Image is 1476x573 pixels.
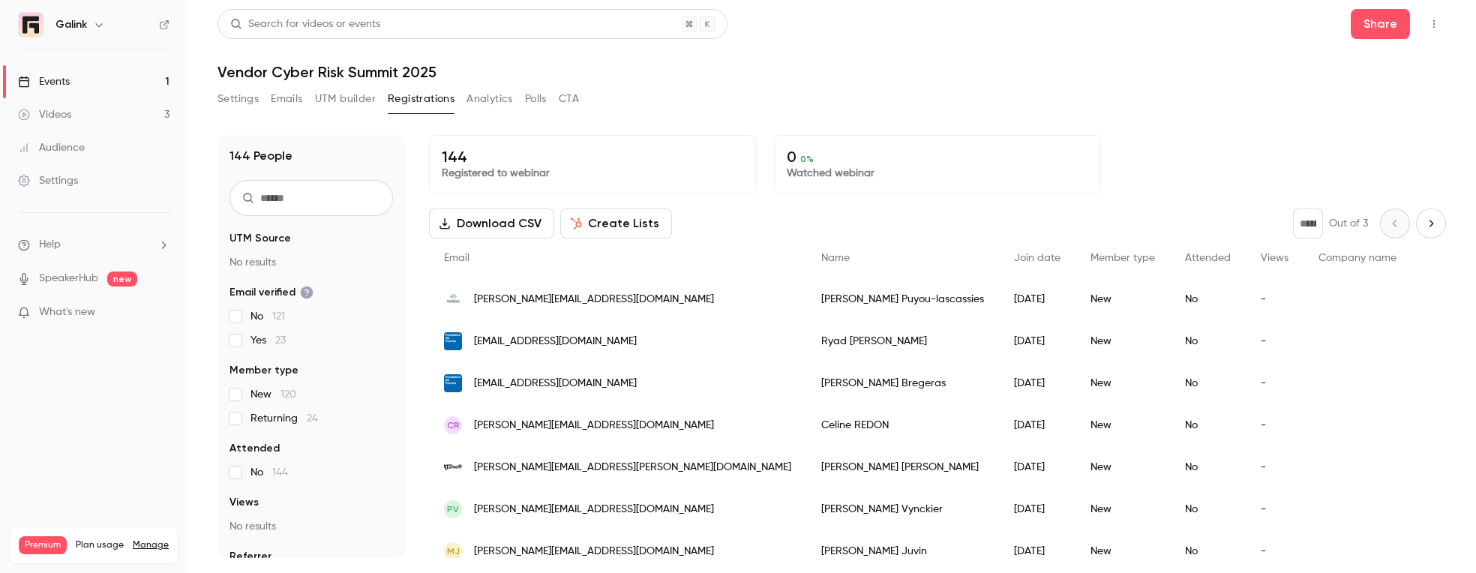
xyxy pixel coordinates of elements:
[1351,9,1410,39] button: Share
[18,237,169,253] li: help-dropdown-opener
[999,278,1075,320] div: [DATE]
[55,17,87,32] h6: Galink
[388,87,454,111] button: Registrations
[250,387,296,402] span: New
[229,147,292,165] h1: 144 People
[250,465,288,480] span: No
[474,418,714,433] span: [PERSON_NAME][EMAIL_ADDRESS][DOMAIN_NAME]
[474,292,714,307] span: [PERSON_NAME][EMAIL_ADDRESS][DOMAIN_NAME]
[1246,446,1303,488] div: -
[1261,253,1288,263] span: Views
[271,87,302,111] button: Emails
[19,13,43,37] img: Galink
[1090,253,1155,263] span: Member type
[107,271,137,286] span: new
[525,87,547,111] button: Polls
[806,278,999,320] div: [PERSON_NAME] Puyou-lascassies
[442,166,743,181] p: Registered to webinar
[229,363,298,378] span: Member type
[787,148,1088,166] p: 0
[999,404,1075,446] div: [DATE]
[447,502,459,516] span: PV
[474,376,637,391] span: [EMAIL_ADDRESS][DOMAIN_NAME]
[133,539,169,551] a: Manage
[307,413,318,424] span: 24
[275,335,286,346] span: 23
[217,87,259,111] button: Settings
[444,290,462,308] img: terega.fr
[999,530,1075,572] div: [DATE]
[1075,320,1170,362] div: New
[229,255,393,270] p: No results
[447,544,460,558] span: MJ
[315,87,376,111] button: UTM builder
[1075,530,1170,572] div: New
[447,418,460,432] span: CR
[250,411,318,426] span: Returning
[250,309,285,324] span: No
[444,458,462,476] img: yoo-soft.com
[151,306,169,319] iframe: Noticeable Trigger
[474,502,714,517] span: [PERSON_NAME][EMAIL_ADDRESS][DOMAIN_NAME]
[229,495,259,510] span: Views
[1246,320,1303,362] div: -
[217,63,1446,81] h1: Vendor Cyber Risk Summit 2025
[999,488,1075,530] div: [DATE]
[806,320,999,362] div: Ryad [PERSON_NAME]
[1170,488,1246,530] div: No
[1075,488,1170,530] div: New
[474,334,637,349] span: [EMAIL_ADDRESS][DOMAIN_NAME]
[800,154,814,164] span: 0 %
[1246,278,1303,320] div: -
[806,530,999,572] div: [PERSON_NAME] Juvin
[474,460,791,475] span: [PERSON_NAME][EMAIL_ADDRESS][PERSON_NAME][DOMAIN_NAME]
[787,166,1088,181] p: Watched webinar
[806,488,999,530] div: [PERSON_NAME] Vynckier
[76,539,124,551] span: Plan usage
[444,374,462,392] img: fdf.org
[19,536,67,554] span: Premium
[18,107,71,122] div: Videos
[442,148,743,166] p: 144
[18,173,78,188] div: Settings
[999,320,1075,362] div: [DATE]
[474,544,714,559] span: [PERSON_NAME][EMAIL_ADDRESS][DOMAIN_NAME]
[559,87,579,111] button: CTA
[1014,253,1060,263] span: Join date
[1246,362,1303,404] div: -
[229,285,313,300] span: Email verified
[1170,530,1246,572] div: No
[999,446,1075,488] div: [DATE]
[230,16,380,32] div: Search for videos or events
[1170,278,1246,320] div: No
[806,446,999,488] div: [PERSON_NAME] [PERSON_NAME]
[1170,362,1246,404] div: No
[444,332,462,350] img: fdf.org
[806,404,999,446] div: Celine REDON
[1416,208,1446,238] button: Next page
[1246,488,1303,530] div: -
[18,74,70,89] div: Events
[1075,446,1170,488] div: New
[272,311,285,322] span: 121
[560,208,672,238] button: Create Lists
[250,333,286,348] span: Yes
[280,389,296,400] span: 120
[444,253,469,263] span: Email
[466,87,513,111] button: Analytics
[229,231,291,246] span: UTM Source
[429,208,554,238] button: Download CSV
[1170,404,1246,446] div: No
[821,253,850,263] span: Name
[1329,216,1368,231] p: Out of 3
[39,237,61,253] span: Help
[272,467,288,478] span: 144
[229,519,393,534] p: No results
[39,271,98,286] a: SpeakerHub
[1075,278,1170,320] div: New
[1170,320,1246,362] div: No
[1318,253,1396,263] span: Company name
[229,441,280,456] span: Attended
[1075,404,1170,446] div: New
[1075,362,1170,404] div: New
